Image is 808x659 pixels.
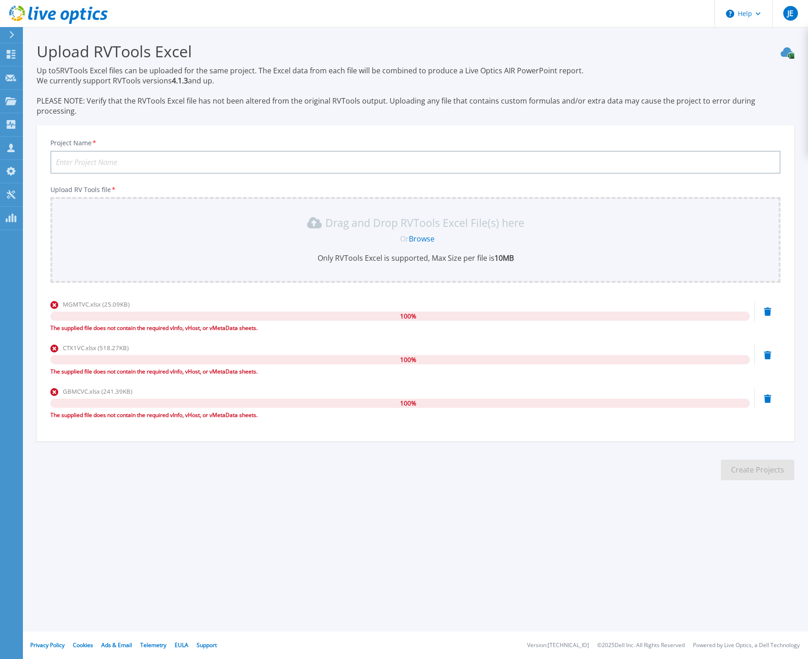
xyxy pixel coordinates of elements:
div: The supplied file does not contain the required vInfo, vHost, or vMetaData sheets. [50,411,750,420]
button: Create Projects [721,460,794,480]
li: Version: [TECHNICAL_ID] [527,643,589,648]
span: 100 % [400,399,416,408]
span: JE [787,10,793,17]
p: Upload RV Tools file [50,186,781,193]
p: Drag and Drop RVTools Excel File(s) here [325,218,524,227]
a: Telemetry [140,641,166,649]
span: GBMCVC.xlsx (241.39KB) [63,387,132,395]
span: 100 % [400,312,416,321]
li: © 2025 Dell Inc. All Rights Reserved [597,643,685,648]
p: Only RVTools Excel is supported, Max Size per file is [56,253,775,263]
p: Up to 5 RVTools Excel files can be uploaded for the same project. The Excel data from each file w... [37,66,794,116]
h3: Upload RVTools Excel [37,41,794,62]
a: EULA [175,641,188,649]
label: Project Name [50,140,97,146]
strong: 4.1.3 [172,76,188,86]
span: Or [400,234,409,244]
a: Ads & Email [101,641,132,649]
div: Drag and Drop RVTools Excel File(s) here OrBrowseOnly RVTools Excel is supported, Max Size per fi... [56,215,775,263]
a: Support [197,641,217,649]
span: 100 % [400,355,416,364]
span: MGMTVC.xlsx (25.09KB) [63,300,130,308]
div: The supplied file does not contain the required vInfo, vHost, or vMetaData sheets. [50,367,750,376]
b: 10MB [495,253,514,263]
a: Cookies [73,641,93,649]
div: The supplied file does not contain the required vInfo, vHost, or vMetaData sheets. [50,324,750,333]
span: CTX1VC.xlsx (518.27KB) [63,344,129,352]
a: Browse [409,234,434,244]
li: Powered by Live Optics, a Dell Technology [693,643,800,648]
input: Enter Project Name [50,151,781,174]
a: Privacy Policy [30,641,65,649]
